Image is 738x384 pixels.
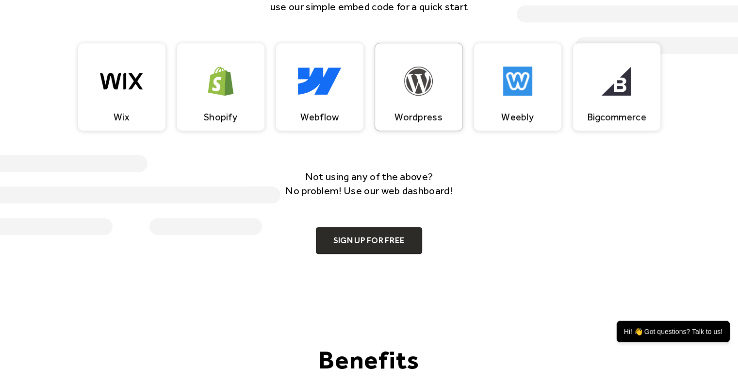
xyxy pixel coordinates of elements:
a: Bigcommerce [573,43,660,131]
a: Weebly [474,43,561,131]
a: Wix [78,43,165,131]
a: Sign up for free [316,227,422,254]
div: Wix [114,111,130,123]
div: Bigcommerce [587,111,646,123]
a: Wordpress [375,43,462,131]
div: Weebly [501,111,534,123]
p: Not using any of the above? No problem! Use our web dashboard! [272,169,466,198]
a: Webflow [276,43,363,131]
div: Shopify [204,111,237,123]
div: Wordpress [394,111,443,123]
div: Webflow [300,111,339,123]
a: Shopify [177,43,264,131]
h3: Benefits [272,347,466,372]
